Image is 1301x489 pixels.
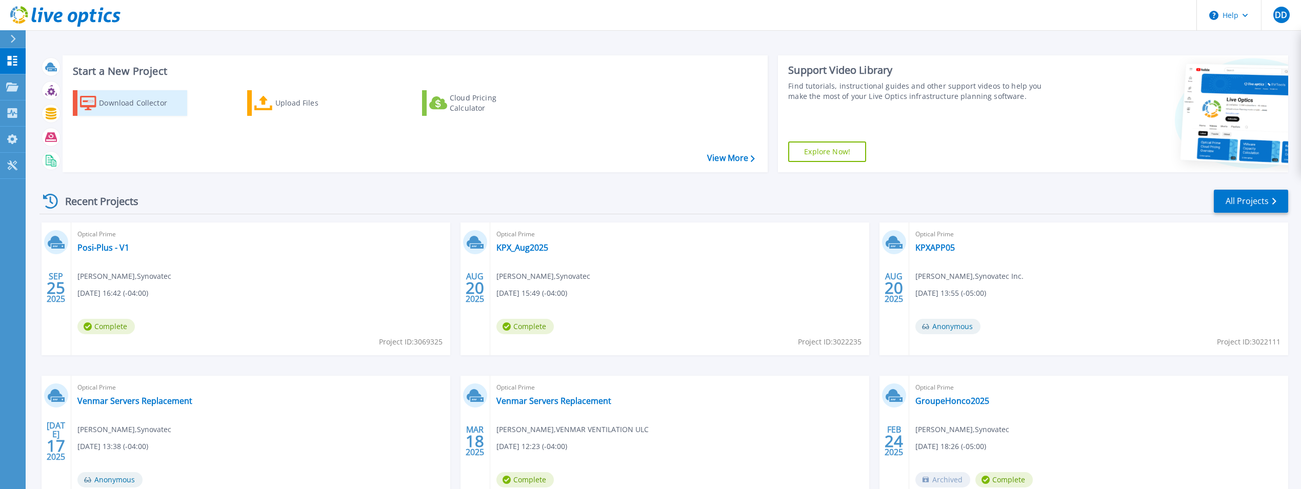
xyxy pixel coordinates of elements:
span: 20 [466,283,484,292]
span: [PERSON_NAME] , VENMAR VENTILATION ULC [496,424,649,435]
a: All Projects [1214,190,1288,213]
span: [DATE] 15:49 (-04:00) [496,288,567,299]
span: [DATE] 18:26 (-05:00) [915,441,986,452]
div: FEB 2025 [884,422,904,460]
span: Project ID: 3069325 [379,336,443,348]
span: Optical Prime [496,382,863,393]
span: Complete [496,472,554,487]
span: Complete [975,472,1033,487]
span: [PERSON_NAME] , Synovatec [915,424,1009,435]
a: Download Collector [73,90,187,116]
span: [DATE] 12:23 (-04:00) [496,441,567,452]
span: 17 [47,441,65,450]
span: [DATE] 13:38 (-04:00) [77,441,148,452]
span: Optical Prime [915,382,1282,393]
div: MAR 2025 [465,422,485,460]
span: DD [1275,11,1287,19]
span: 24 [885,437,903,445]
span: Optical Prime [915,229,1282,240]
a: Upload Files [247,90,362,116]
a: Cloud Pricing Calculator [422,90,536,116]
span: Complete [496,319,554,334]
span: [PERSON_NAME] , Synovatec Inc. [915,271,1024,282]
div: Upload Files [275,93,357,113]
span: Anonymous [77,472,143,487]
span: Complete [77,319,135,334]
span: Optical Prime [77,382,444,393]
div: Find tutorials, instructional guides and other support videos to help you make the most of your L... [788,81,1052,101]
a: Venmar Servers Replacement [77,396,192,406]
a: Explore Now! [788,141,866,162]
a: KPXAPP05 [915,242,955,253]
span: [DATE] 16:42 (-04:00) [77,288,148,299]
a: View More [707,153,755,163]
a: Posi-Plus - V1 [77,242,129,253]
span: Archived [915,472,970,487]
a: GroupeHonco2025 [915,396,989,406]
span: Optical Prime [77,229,444,240]
a: KPX_Aug2025 [496,242,548,253]
div: [DATE] 2025 [46,422,66,460]
span: Anonymous [915,319,980,334]
a: Venmar Servers Replacement [496,396,611,406]
span: [PERSON_NAME] , Synovatec [77,271,171,282]
span: Project ID: 3022111 [1217,336,1280,348]
div: Support Video Library [788,64,1052,77]
div: AUG 2025 [465,269,485,307]
span: 25 [47,283,65,292]
span: Project ID: 3022235 [798,336,862,348]
span: [PERSON_NAME] , Synovatec [496,271,590,282]
div: AUG 2025 [884,269,904,307]
span: 18 [466,437,484,445]
span: [DATE] 13:55 (-05:00) [915,288,986,299]
span: Optical Prime [496,229,863,240]
div: Download Collector [99,93,181,113]
div: Recent Projects [39,189,152,214]
span: [PERSON_NAME] , Synovatec [77,424,171,435]
div: Cloud Pricing Calculator [450,93,532,113]
span: 20 [885,283,903,292]
div: SEP 2025 [46,269,66,307]
h3: Start a New Project [73,66,754,77]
